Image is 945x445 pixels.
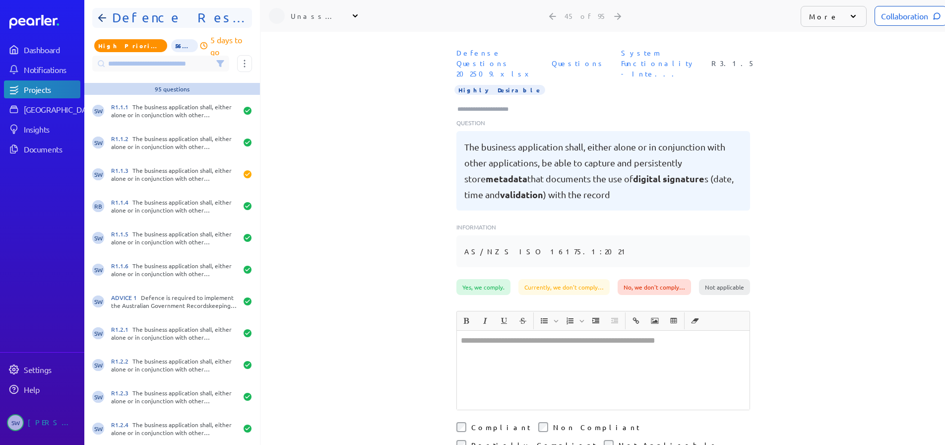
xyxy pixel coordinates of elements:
span: Insert Image [646,312,664,329]
p: More [809,11,838,21]
button: Clear Formatting [687,312,703,329]
span: Steve Whittington [7,414,24,431]
div: The business application shall, either alone or in conjunction with other applications support ca... [111,230,237,246]
button: Underline [496,312,512,329]
button: Insert Unordered List [536,312,553,329]
pre: AS/NZS ISO 16175.1:2021 [464,243,630,259]
a: Help [4,380,80,398]
span: Document: Defense Questions 202509.xlsx [452,44,540,83]
div: Insights [24,124,79,134]
span: Section: System Functionality - Integrity and maintenance - Records integrity and security [617,44,699,83]
div: The business application shall, either alone or in conjunction with other applications, allow int... [111,262,237,278]
span: Steve Whittington [92,327,104,339]
div: Help [24,384,79,394]
span: validation [500,189,543,200]
div: The business application shall, either alone or in conjunction with other applications support th... [111,421,237,437]
span: Clear Formatting [686,312,704,329]
span: Reference Number: R3.1.5 [707,54,759,73]
div: No, we don't comply… [618,279,691,295]
span: Steve Whittington [92,137,104,148]
div: Currently, we don't comply… [518,279,610,295]
span: ADVICE 1 [111,294,141,301]
span: R1.2.4 [111,421,132,429]
label: Compliant [471,422,530,432]
a: Dashboard [9,15,80,29]
span: R1.1.2 [111,135,132,143]
a: Insights [4,120,80,138]
span: R1.1.5 [111,230,132,238]
div: The business application shall, either alone or in conjunction with other applications enable the... [111,357,237,373]
span: Sheet: Questions [548,54,609,73]
input: Type here to add tags [456,104,518,114]
a: SW[PERSON_NAME] [4,410,80,435]
span: Insert Unordered List [535,312,560,329]
div: Unassigned [291,11,340,21]
span: Increase Indent [587,312,605,329]
span: R1.2.2 [111,357,132,365]
button: Insert table [665,312,682,329]
span: digital signature [633,173,704,184]
span: Insert link [627,312,645,329]
button: Insert Image [646,312,663,329]
span: Steve Whittington [92,391,104,403]
span: 56% of Questions Completed [171,39,198,52]
span: Strike through [514,312,532,329]
div: Dashboard [24,45,79,55]
div: Documents [24,144,79,154]
span: Insert table [665,312,683,329]
button: Insert link [628,312,644,329]
div: Not applicable [699,279,750,295]
div: The business application shall, either alone or in conjunction with other applications enable the... [111,198,237,214]
span: R1.1.1 [111,103,132,111]
a: Settings [4,361,80,378]
div: The business application shall, either alone or in conjunction with other applications be able to... [111,389,237,405]
span: Importance Highly Desirable [454,85,545,95]
span: Insert Ordered List [561,312,586,329]
span: metadata [486,173,527,184]
a: Documents [4,140,80,158]
a: Dashboard [4,41,80,59]
button: Insert Ordered List [562,312,578,329]
span: R1.2.1 [111,325,132,333]
div: The business application shall, either alone or in conjunction with other applications enable the... [111,103,237,119]
span: Steve Whittington [92,105,104,117]
button: Increase Indent [587,312,604,329]
button: Italic [477,312,494,329]
div: The business application shall, either alone or in conjunction with other applications where the ... [111,166,237,182]
div: Notifications [24,65,79,74]
p: 5 days to go [210,34,252,58]
div: 95 questions [155,85,189,93]
a: [GEOGRAPHIC_DATA] [4,100,80,118]
button: Bold [458,312,475,329]
h1: Defence Response 202509 [108,10,244,26]
div: Projects [24,84,79,94]
div: The business application shall, either alone or in conjunction with other applications where an i... [111,135,237,150]
span: Italic [476,312,494,329]
span: Priority [94,39,167,52]
span: R1.1.3 [111,166,132,174]
pre: The business application shall, either alone or in conjunction with other applications, be able t... [464,139,742,203]
a: Notifications [4,61,80,78]
div: 45 of 95 [565,11,607,20]
span: Steve Whittington [92,296,104,307]
div: Yes, we comply. [456,279,510,295]
span: Decrease Indent [606,312,624,329]
span: R1.1.6 [111,262,132,270]
div: [GEOGRAPHIC_DATA] [24,104,98,114]
p: Information [456,222,750,231]
p: Question [456,118,750,127]
label: Non Compliant [553,422,639,432]
div: [PERSON_NAME] [28,414,77,431]
span: Steve Whittington [92,423,104,435]
a: Projects [4,80,80,98]
span: R1.1.4 [111,198,132,206]
div: Defence is required to implement the Australian Government Recordskeeping Metadata Standard. Defe... [111,294,237,309]
span: R1.2.3 [111,389,132,397]
div: Settings [24,365,79,374]
span: Steve Whittington [92,168,104,180]
span: Steve Whittington [92,264,104,276]
div: The business application shall, either alone or in conjunction with other applications enable the... [111,325,237,341]
span: Steve Whittington [92,359,104,371]
button: Strike through [514,312,531,329]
